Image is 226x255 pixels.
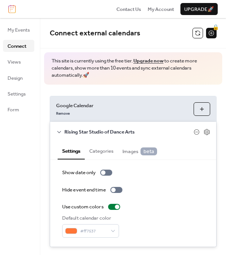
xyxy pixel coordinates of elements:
span: Connect [8,42,26,50]
span: My Events [8,26,30,34]
span: Contact Us [116,6,141,13]
button: Categories [85,142,118,159]
img: logo [8,5,16,13]
a: Connect [3,40,34,52]
a: Settings [3,88,34,100]
a: Design [3,72,34,84]
button: Upgrade🚀 [180,3,218,15]
span: #ff7537 [80,228,107,235]
span: Rising Star Studio of Dance Arts [64,128,194,136]
span: beta [140,147,157,155]
a: My Account [148,5,174,13]
button: Images beta [118,142,162,159]
a: My Events [3,24,34,36]
a: Upgrade now [133,56,163,66]
span: Design [8,74,23,82]
span: Remove [56,111,70,117]
div: Use custom colors [62,203,104,211]
a: Views [3,56,34,68]
div: Default calendar color [62,214,118,222]
span: My Account [148,6,174,13]
span: Views [8,58,21,66]
span: Connect external calendars [50,26,140,40]
button: Settings [58,142,85,159]
span: Settings [8,90,26,98]
div: Hide event end time [62,186,106,194]
span: Google Calendar [56,102,188,109]
span: Form [8,106,19,114]
span: This site is currently using the free tier. to create more calendars, show more than 10 events an... [52,58,215,79]
a: Contact Us [116,5,141,13]
div: Show date only [62,169,96,176]
span: Upgrade 🚀 [184,6,214,13]
a: Form [3,103,34,115]
span: Images [122,147,157,155]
